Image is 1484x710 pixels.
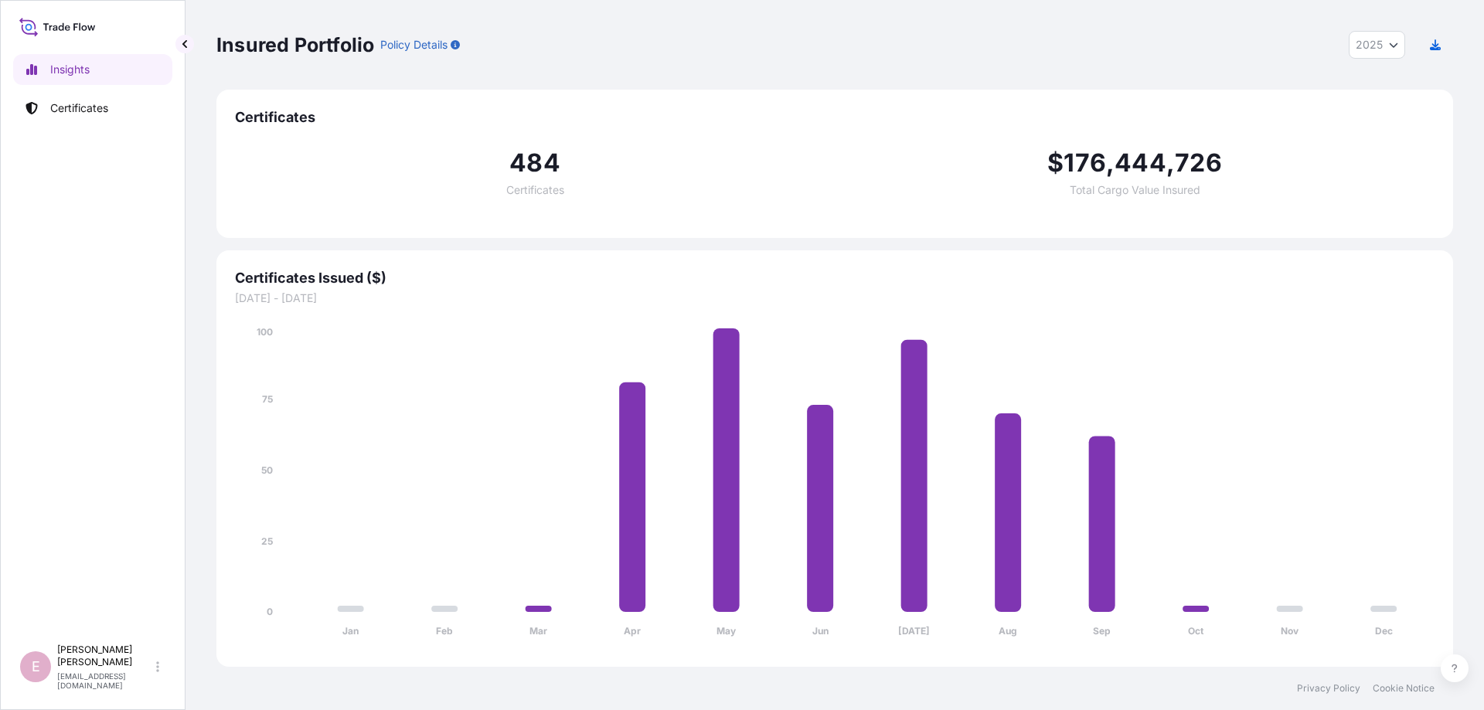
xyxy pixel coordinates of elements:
p: [PERSON_NAME] [PERSON_NAME] [57,644,153,668]
tspan: Nov [1281,625,1299,637]
a: Privacy Policy [1297,682,1360,695]
span: E [32,659,40,674]
span: Total Cargo Value Insured [1070,185,1200,195]
tspan: Sep [1093,625,1111,637]
span: [DATE] - [DATE] [235,290,1435,306]
tspan: 25 [261,535,273,547]
p: Certificates [50,100,108,116]
p: Insights [50,62,90,77]
span: 726 [1175,151,1222,175]
a: Certificates [13,93,172,124]
tspan: Jun [812,625,829,637]
a: Cookie Notice [1373,682,1435,695]
span: , [1106,151,1115,175]
tspan: 50 [261,464,273,476]
span: , [1166,151,1175,175]
tspan: 75 [262,393,273,405]
tspan: 0 [267,606,273,617]
tspan: Apr [624,625,641,637]
tspan: May [716,625,737,637]
button: Year Selector [1349,31,1405,59]
span: Certificates [506,185,564,195]
tspan: Aug [999,625,1017,637]
p: [EMAIL_ADDRESS][DOMAIN_NAME] [57,671,153,690]
span: $ [1047,151,1064,175]
tspan: Dec [1375,625,1393,637]
span: 484 [509,151,560,175]
span: 176 [1064,151,1106,175]
a: Insights [13,54,172,85]
tspan: Feb [436,625,453,637]
span: 444 [1115,151,1166,175]
tspan: [DATE] [898,625,930,637]
p: Policy Details [380,37,448,53]
tspan: Oct [1188,625,1204,637]
tspan: 100 [257,326,273,338]
span: Certificates [235,108,1435,127]
span: Certificates Issued ($) [235,269,1435,287]
tspan: Mar [529,625,547,637]
p: Insured Portfolio [216,32,374,57]
tspan: Jan [342,625,359,637]
span: 2025 [1356,37,1383,53]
